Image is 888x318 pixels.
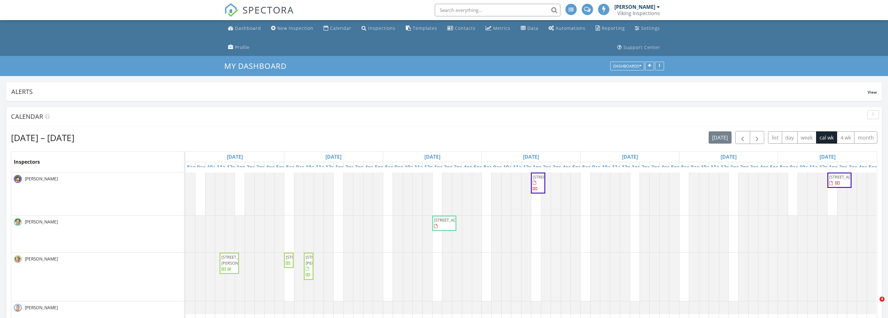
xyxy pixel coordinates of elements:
[630,162,644,172] a: 1pm
[269,23,316,34] a: New Inspection
[837,162,852,172] a: 2pm
[286,254,321,260] span: [STREET_ADDRESS]
[593,23,627,34] a: Reporting
[818,162,835,172] a: 12pm
[788,162,802,172] a: 9am
[624,44,660,50] div: Support Center
[868,90,877,95] span: View
[264,162,279,172] a: 4pm
[245,162,259,172] a: 2pm
[738,162,753,172] a: 2pm
[782,131,798,144] button: day
[829,174,864,180] span: [STREET_ADDRESS]
[423,152,442,162] a: Go to September 30, 2025
[749,162,763,172] a: 3pm
[321,23,354,34] a: Calendar
[235,25,261,31] div: Dashboard
[699,162,716,172] a: 10am
[750,131,765,144] button: Next
[24,176,59,182] span: [PERSON_NAME]
[660,162,674,172] a: 4pm
[679,162,694,172] a: 8am
[373,162,387,172] a: 5pm
[816,131,837,144] button: cal wk
[14,255,22,263] img: headshotjordan.png
[778,162,792,172] a: 8am
[650,162,664,172] a: 3pm
[768,131,782,144] button: list
[445,23,478,34] a: Contacts
[620,162,637,172] a: 12pm
[14,218,22,226] img: headshotscott.png
[482,162,496,172] a: 8am
[768,162,782,172] a: 5pm
[324,162,341,172] a: 12pm
[225,152,244,162] a: Go to September 28, 2025
[205,162,222,172] a: 10am
[330,25,351,31] div: Calendar
[413,25,437,31] div: Templates
[433,162,447,172] a: 1pm
[617,10,660,16] div: Viking Inspections
[24,304,59,311] span: [PERSON_NAME]
[521,162,538,172] a: 12pm
[363,162,378,172] a: 4pm
[709,131,732,144] button: [DATE]
[14,175,22,183] img: headshotaaron.png
[14,158,40,165] span: Inspectors
[546,23,588,34] a: Automations (Advanced)
[640,162,654,172] a: 2pm
[215,162,232,172] a: 11am
[403,162,420,172] a: 10am
[533,174,568,180] span: [STREET_ADDRESS]
[709,162,726,172] a: 11am
[11,112,43,121] span: Calendar
[798,162,815,172] a: 10am
[493,25,510,31] div: Metrics
[837,131,854,144] button: 4 wk
[314,162,331,172] a: 11am
[551,162,565,172] a: 3pm
[602,25,625,31] div: Reporting
[324,152,343,162] a: Go to September 29, 2025
[11,87,868,96] div: Alerts
[413,162,430,172] a: 11am
[294,162,308,172] a: 9am
[880,297,885,302] span: 4
[195,162,210,172] a: 9am
[462,162,476,172] a: 4pm
[531,162,545,172] a: 1pm
[511,162,528,172] a: 11am
[393,162,407,172] a: 9am
[353,162,368,172] a: 3pm
[818,152,837,162] a: Go to October 4, 2025
[224,61,292,71] a: My Dashboard
[226,42,252,53] a: Company Profile
[758,162,772,172] a: 4pm
[472,162,486,172] a: 5pm
[235,44,250,50] div: Profile
[797,131,816,144] button: week
[344,162,358,172] a: 2pm
[610,62,644,71] button: Dashboards
[24,219,59,225] span: [PERSON_NAME]
[242,3,294,16] span: SPECTORA
[434,217,469,223] span: [STREET_ADDRESS]
[24,256,59,262] span: [PERSON_NAME]
[561,162,575,172] a: 4pm
[359,23,398,34] a: Inspections
[571,162,585,172] a: 5pm
[306,254,341,266] span: [STREET_ADDRESS][PERSON_NAME]
[368,25,395,31] div: Inspections
[284,162,298,172] a: 8am
[422,162,439,172] a: 12pm
[14,304,22,312] img: headshotkris.png
[600,162,617,172] a: 10am
[580,162,595,172] a: 8am
[867,162,881,172] a: 5pm
[11,131,74,144] h2: [DATE] – [DATE]
[224,3,238,17] img: The Best Home Inspection Software - Spectora
[221,254,257,266] span: [STREET_ADDRESS][PERSON_NAME]
[729,162,743,172] a: 1pm
[483,23,513,34] a: Metrics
